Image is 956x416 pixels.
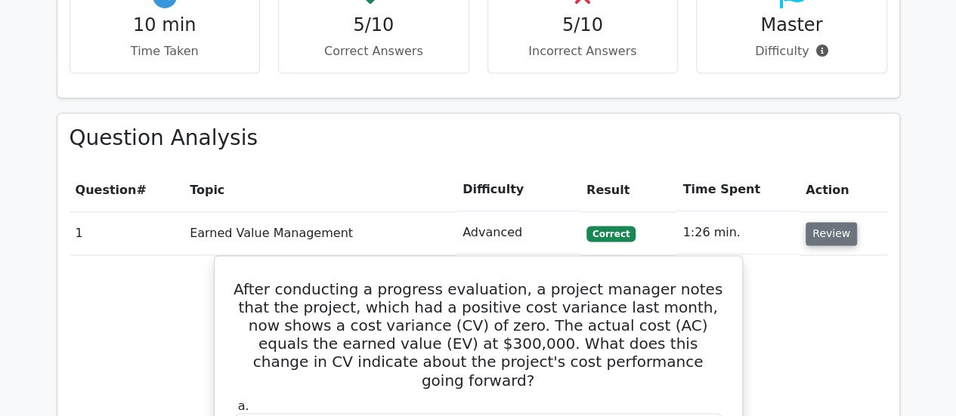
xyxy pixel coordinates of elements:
[82,42,248,60] p: Time Taken
[184,168,456,211] th: Topic
[456,168,580,211] th: Difficulty
[76,183,137,197] span: Question
[676,211,800,254] td: 1:26 min.
[500,42,666,60] p: Incorrect Answers
[500,14,666,36] h4: 5/10
[800,168,886,211] th: Action
[233,280,724,389] h5: After conducting a progress evaluation, a project manager notes that the project, which had a pos...
[709,14,874,36] h4: Master
[291,14,456,36] h4: 5/10
[580,168,677,211] th: Result
[70,125,887,151] h3: Question Analysis
[709,42,874,60] p: Difficulty
[70,168,184,211] th: #
[676,168,800,211] th: Time Spent
[456,211,580,254] td: Advanced
[184,211,456,254] td: Earned Value Management
[586,226,636,241] span: Correct
[238,398,249,412] span: a.
[291,42,456,60] p: Correct Answers
[82,14,248,36] h4: 10 min
[70,211,184,254] td: 1
[806,222,857,245] button: Review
